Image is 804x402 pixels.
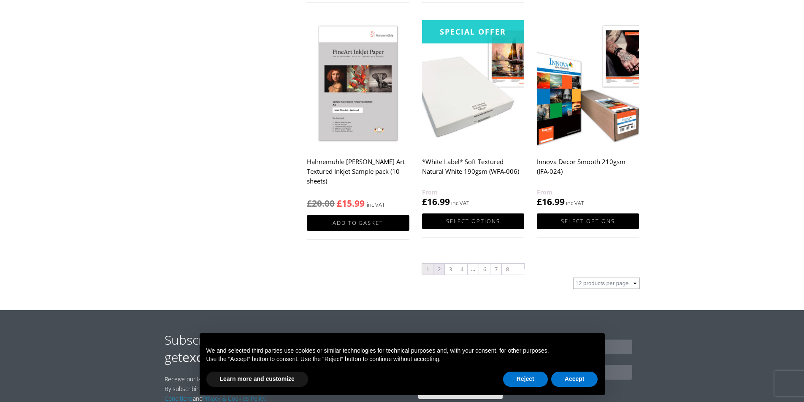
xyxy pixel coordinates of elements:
[537,196,542,208] span: £
[422,213,524,229] a: Select options for “*White Label* Soft Textured Natural White 190gsm (WFA-006)”
[490,264,501,275] a: Page 7
[206,372,308,387] button: Learn more and customize
[337,197,342,209] span: £
[502,264,513,275] a: Page 8
[422,20,524,43] div: Special Offer
[456,264,467,275] a: Page 4
[367,200,385,210] strong: inc VAT
[422,264,433,275] span: Page 1
[433,264,444,275] a: Page 2
[307,154,409,189] h2: Hahnemuhle [PERSON_NAME] Art Textured Inkjet Sample pack (10 sheets)
[479,264,490,275] a: Page 6
[537,196,565,208] bdi: 16.99
[537,213,639,229] a: Select options for “Innova Decor Smooth 210gsm (IFA-024)”
[307,263,639,278] nav: Product Pagination
[206,347,598,355] p: We and selected third parties use cookies or similar technologies for technical purposes and, wit...
[422,154,524,187] h2: *White Label* Soft Textured Natural White 190gsm (WFA-006)
[422,20,524,208] a: Special Offer*White Label* Soft Textured Natural White 190gsm (WFA-006) £16.99
[537,20,639,208] a: Innova Decor Smooth 210gsm (IFA-024) £16.99
[422,20,524,148] img: *White Label* Soft Textured Natural White 190gsm (WFA-006)
[182,348,273,366] strong: exclusive offers
[537,154,639,187] h2: Innova Decor Smooth 210gsm (IFA-024)
[307,215,409,231] a: Add to basket: “Hahnemuhle Matt Fine Art Textured Inkjet Sample pack (10 sheets)”
[307,20,409,210] a: Hahnemuhle [PERSON_NAME] Art Textured Inkjet Sample pack (10 sheets) inc VAT
[307,197,335,209] bdi: 20.00
[206,355,598,364] p: Use the “Accept” button to consent. Use the “Reject” button to continue without accepting.
[337,197,365,209] bdi: 15.99
[422,196,450,208] bdi: 16.99
[537,20,639,148] img: Innova Decor Smooth 210gsm (IFA-024)
[468,264,479,275] span: …
[422,196,427,208] span: £
[165,331,402,366] h2: Subscribe to our newsletter to get
[445,264,456,275] a: Page 3
[503,372,548,387] button: Reject
[551,372,598,387] button: Accept
[307,20,409,148] img: Hahnemuhle Matt Fine Art Textured Inkjet Sample pack (10 sheets)
[307,197,312,209] span: £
